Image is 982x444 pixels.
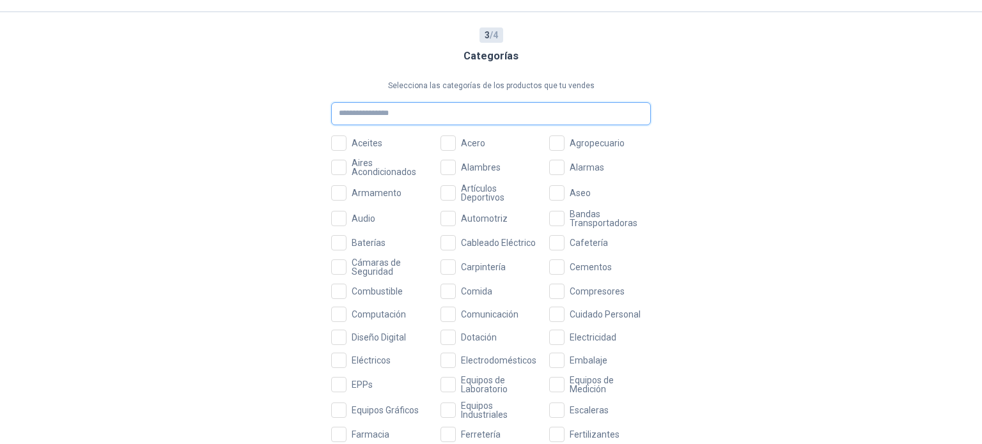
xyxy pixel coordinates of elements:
span: Compresores [565,287,630,296]
span: Equipos de Medición [565,376,651,394]
span: / 4 [485,28,498,42]
span: Acero [456,139,490,148]
span: Equipos Gráficos [347,406,424,415]
span: Aceites [347,139,387,148]
span: Electrodomésticos [456,356,542,365]
span: Bandas Transportadoras [565,210,651,227]
span: Agropecuario [565,139,630,148]
span: Aseo [565,188,596,197]
span: Comida [456,287,497,296]
span: Automotriz [456,214,513,223]
span: Embalaje [565,356,612,365]
span: Cuidado Personal [565,310,646,319]
h3: Categorías [464,48,518,65]
span: EPPs [347,380,378,389]
span: Farmacia [347,430,394,439]
span: Electricidad [565,333,621,342]
span: Cafetería [565,238,613,247]
span: Cableado Eléctrico [456,238,541,247]
span: Equipos Industriales [456,401,542,419]
span: Fertilizantes [565,430,625,439]
span: Comunicación [456,310,524,319]
span: Combustible [347,287,408,296]
span: Audio [347,214,380,223]
b: 3 [485,30,490,40]
span: Dotación [456,333,502,342]
span: Computación [347,310,411,319]
span: Carpintería [456,263,511,272]
span: Aires Acondicionados [347,158,433,176]
span: Eléctricos [347,356,396,365]
span: Cámaras de Seguridad [347,258,433,276]
span: Escaleras [565,406,614,415]
span: Armamento [347,188,407,197]
span: Alambres [456,163,506,172]
span: Equipos de Laboratorio [456,376,542,394]
span: Cementos [565,263,617,272]
span: Ferretería [456,430,506,439]
span: Diseño Digital [347,333,411,342]
span: Alarmas [565,163,609,172]
span: Artículos Deportivos [456,184,542,202]
span: Baterías [347,238,391,247]
p: Selecciona las categorías de los productos que tu vendes [331,80,651,92]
